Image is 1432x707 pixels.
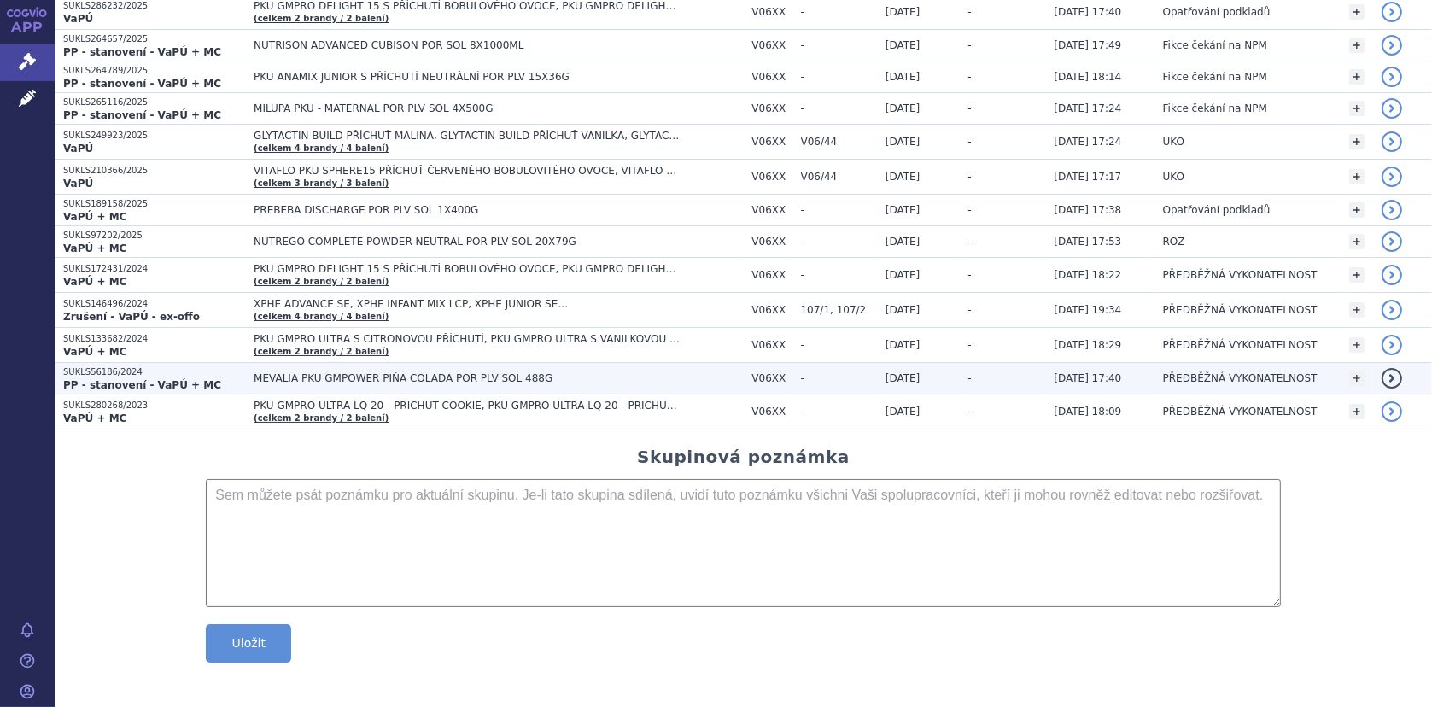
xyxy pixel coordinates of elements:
span: - [967,339,971,351]
p: SUKLS280268/2023 [63,400,245,412]
span: GLYTACTIN BUILD PŘÍCHUŤ MALINA, GLYTACTIN BUILD PŘÍCHUŤ VANILKA, GLYTACTIN BUILD PŘÍCHUŤ ČOKOLÁDA… [254,130,681,142]
span: V06XX [751,6,792,18]
span: PKU GMPRO ULTRA LQ 20 - PŘÍCHUŤ COOKIE, PKU GMPRO ULTRA LQ 20 - PŘÍCHUŤ NEUTRÁLNÍ [254,400,681,412]
h2: Skupinová poznámka [637,447,850,467]
span: Fikce čekání na NPM [1163,71,1267,83]
a: + [1349,234,1365,249]
span: V06XX [751,204,792,216]
strong: PP - stanovení - VaPÚ + MC [63,46,221,58]
p: SUKLS265116/2025 [63,96,245,108]
a: detail [1382,35,1402,56]
span: [DATE] 17:17 [1054,171,1121,183]
a: + [1349,69,1365,85]
p: SUKLS133682/2024 [63,333,245,345]
span: [DATE] 18:09 [1054,406,1121,418]
span: - [801,406,877,418]
strong: Zrušení - VaPÚ - ex-offo [63,311,200,323]
span: V06XX [751,71,792,83]
strong: PP - stanovení - VaPÚ + MC [63,379,221,391]
strong: PP - stanovení - VaPÚ + MC [63,109,221,121]
span: PKU GMPRO ULTRA S CITRONOVOU PŘÍCHUTÍ, PKU GMPRO ULTRA S VANILKOVOU PŘÍCHUTÍ [254,333,681,345]
span: - [801,236,877,248]
strong: VaPÚ + MC [63,211,126,223]
span: UKO [1163,136,1184,148]
span: V06/44 [801,171,877,183]
span: MEVALIA PKU GMPOWER PIŇA COLADA POR PLV SOL 488G [254,372,681,384]
p: SUKLS56186/2024 [63,366,245,378]
span: [DATE] 18:22 [1054,269,1121,281]
span: [DATE] [886,406,921,418]
a: detail [1382,131,1402,152]
span: [DATE] 18:29 [1054,339,1121,351]
p: SUKLS189158/2025 [63,198,245,210]
a: + [1349,302,1365,318]
a: detail [1382,67,1402,87]
span: NUTRISON ADVANCED CUBISON POR SOL 8X1000ML [254,39,681,51]
span: NUTREGO COMPLETE POWDER NEUTRAL POR PLV SOL 20X79G [254,236,681,248]
p: SUKLS249923/2025 [63,130,245,142]
a: (celkem 2 brandy / 2 balení) [254,347,389,356]
a: + [1349,134,1365,149]
span: V06XX [751,236,792,248]
span: - [967,39,971,51]
span: - [967,269,971,281]
span: - [967,6,971,18]
p: SUKLS146496/2024 [63,298,245,310]
span: - [967,372,971,384]
span: - [967,204,971,216]
span: - [967,136,971,148]
a: detail [1382,401,1402,422]
strong: VaPÚ [63,13,93,25]
span: V06XX [751,39,792,51]
span: [DATE] [886,339,921,351]
a: + [1349,267,1365,283]
span: [DATE] [886,269,921,281]
a: (celkem 3 brandy / 3 balení) [254,178,389,188]
span: V06XX [751,406,792,418]
span: - [967,71,971,83]
a: detail [1382,2,1402,22]
span: Opatřování podkladů [1163,204,1271,216]
a: (celkem 4 brandy / 4 balení) [254,143,389,153]
a: + [1349,169,1365,184]
a: + [1349,404,1365,419]
span: [DATE] 17:24 [1054,136,1121,148]
span: Fikce čekání na NPM [1163,39,1267,51]
span: - [801,102,877,114]
button: Uložit [206,624,291,663]
span: VITAFLO PKU SPHERE15 PŘÍCHUŤ ČERVENÉHO BOBULOVITÉHO OVOCE, VITAFLO PKU SPHERE15 VANILKOVÁ PŘÍCHUŤ... [254,165,681,177]
span: - [967,304,971,316]
span: UKO [1163,171,1184,183]
span: - [801,339,877,351]
p: SUKLS210366/2025 [63,165,245,177]
span: XPHE ADVANCE SE, XPHE INFANT MIX LCP, XPHE JUNIOR SE… [254,298,681,310]
span: - [801,372,877,384]
span: [DATE] 17:40 [1054,6,1121,18]
span: - [801,269,877,281]
span: V06XX [751,372,792,384]
p: SUKLS264657/2025 [63,33,245,45]
span: [DATE] 18:14 [1054,71,1121,83]
span: [DATE] [886,102,921,114]
span: [DATE] [886,304,921,316]
span: - [967,171,971,183]
strong: PP - stanovení - VaPÚ + MC [63,78,221,90]
span: Fikce čekání na NPM [1163,102,1267,114]
span: [DATE] 17:49 [1054,39,1121,51]
span: V06XX [751,102,792,114]
span: ROZ [1163,236,1185,248]
span: 107/1, 107/2 [801,304,877,316]
span: PŘEDBĚŽNÁ VYKONATELNOST [1163,406,1318,418]
span: PREBEBA DISCHARGE POR PLV SOL 1X400G [254,204,681,216]
strong: VaPÚ + MC [63,242,126,254]
a: (celkem 2 brandy / 2 balení) [254,14,389,23]
span: [DATE] [886,39,921,51]
span: PŘEDBĚŽNÁ VYKONATELNOST [1163,269,1318,281]
a: detail [1382,368,1402,389]
p: SUKLS264789/2025 [63,65,245,77]
a: detail [1382,167,1402,187]
span: [DATE] [886,171,921,183]
span: MILUPA PKU - MATERNAL POR PLV SOL 4X500G [254,102,681,114]
a: + [1349,101,1365,116]
a: detail [1382,231,1402,252]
